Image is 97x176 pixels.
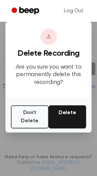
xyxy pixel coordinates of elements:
a: Beep [7,4,45,18]
a: Log Out [57,3,90,19]
h3: Delete Recording [11,49,86,58]
button: Delete [49,105,86,128]
button: Don't Delete [11,105,49,128]
div: ⚠ [41,29,57,45]
p: Are you sure you want to permanently delete this recording? [11,64,86,87]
